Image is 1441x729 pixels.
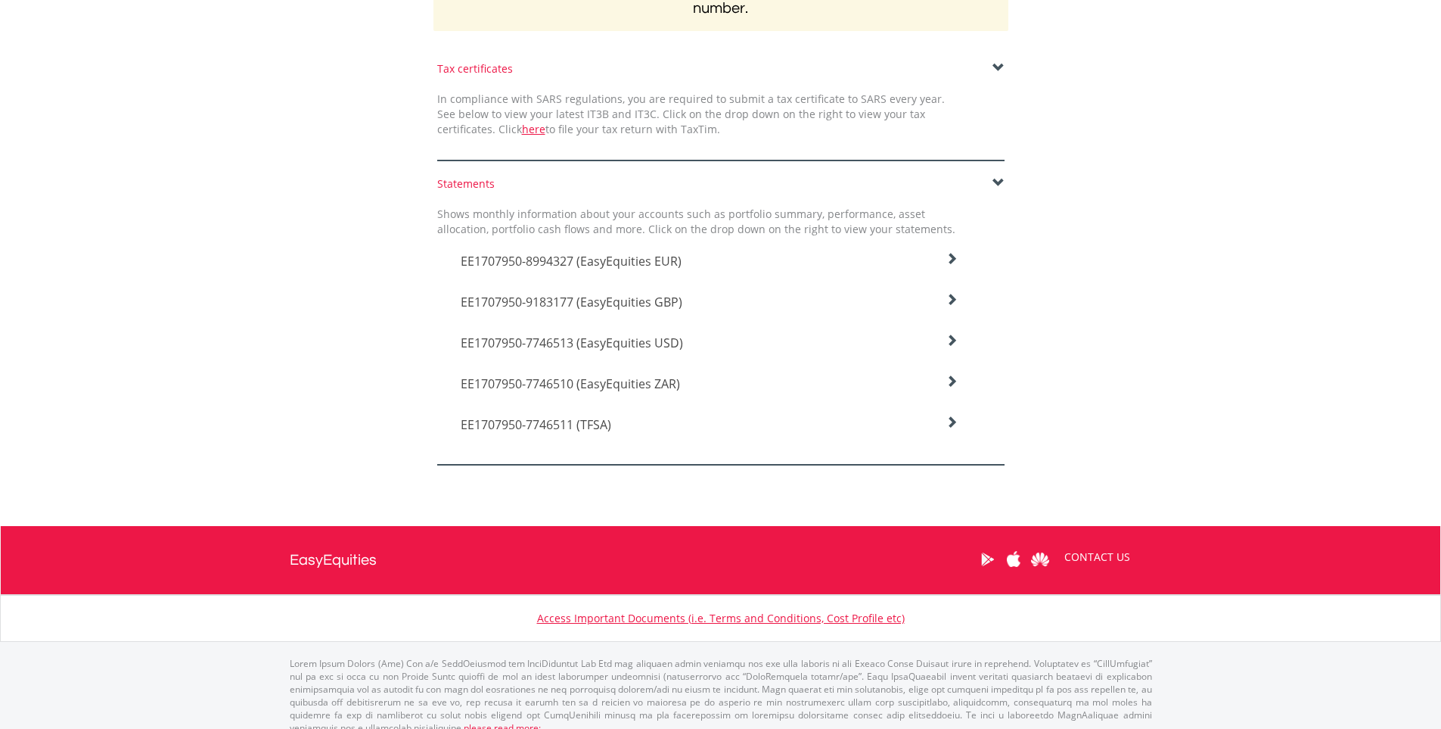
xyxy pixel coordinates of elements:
[461,416,611,433] span: EE1707950-7746511 (TFSA)
[461,253,682,269] span: EE1707950-8994327 (EasyEquities EUR)
[437,92,945,136] span: In compliance with SARS regulations, you are required to submit a tax certificate to SARS every y...
[1001,536,1027,583] a: Apple
[426,207,967,237] div: Shows monthly information about your accounts such as portfolio summary, performance, asset alloc...
[1027,536,1054,583] a: Huawei
[537,611,905,625] a: Access Important Documents (i.e. Terms and Conditions, Cost Profile etc)
[290,526,377,594] a: EasyEquities
[437,61,1005,76] div: Tax certificates
[498,122,720,136] span: Click to file your tax return with TaxTim.
[461,294,682,310] span: EE1707950-9183177 (EasyEquities GBP)
[437,176,1005,192] div: Statements
[1054,536,1141,578] a: CONTACT US
[974,536,1001,583] a: Google Play
[461,335,683,351] span: EE1707950-7746513 (EasyEquities USD)
[522,122,545,136] a: here
[461,375,680,392] span: EE1707950-7746510 (EasyEquities ZAR)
